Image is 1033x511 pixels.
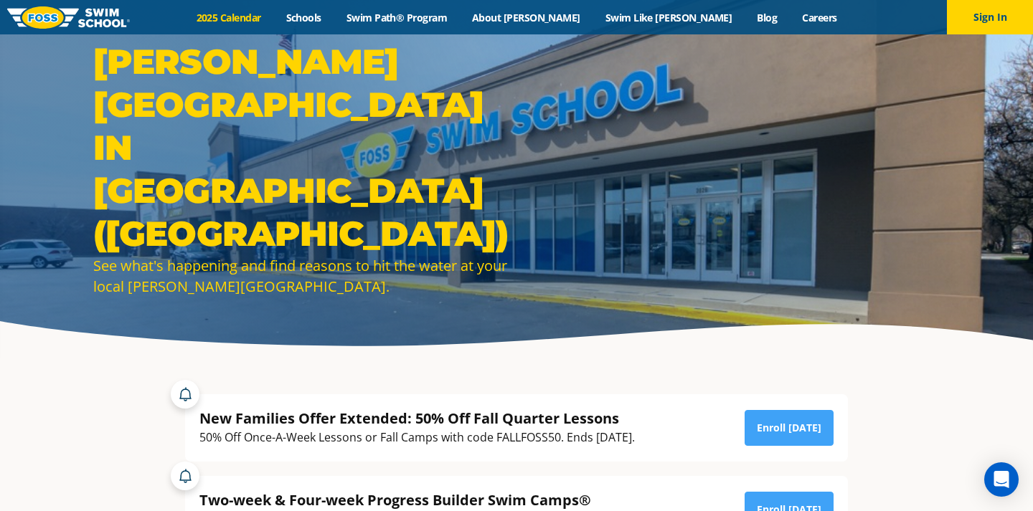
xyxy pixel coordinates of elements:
[199,428,635,447] div: 50% Off Once-A-Week Lessons or Fall Camps with code FALLFOSS50. Ends [DATE].
[745,11,790,24] a: Blog
[184,11,273,24] a: 2025 Calendar
[93,40,509,255] h1: [PERSON_NAME][GEOGRAPHIC_DATA] in [GEOGRAPHIC_DATA] ([GEOGRAPHIC_DATA])
[273,11,334,24] a: Schools
[984,462,1019,497] div: Open Intercom Messenger
[199,490,591,510] div: Two-week & Four-week Progress Builder Swim Camps®
[460,11,593,24] a: About [PERSON_NAME]
[745,410,834,446] a: Enroll [DATE]
[199,409,635,428] div: New Families Offer Extended: 50% Off Fall Quarter Lessons
[334,11,459,24] a: Swim Path® Program
[593,11,745,24] a: Swim Like [PERSON_NAME]
[93,255,509,297] div: See what's happening and find reasons to hit the water at your local [PERSON_NAME][GEOGRAPHIC_DATA].
[790,11,849,24] a: Careers
[7,6,130,29] img: FOSS Swim School Logo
